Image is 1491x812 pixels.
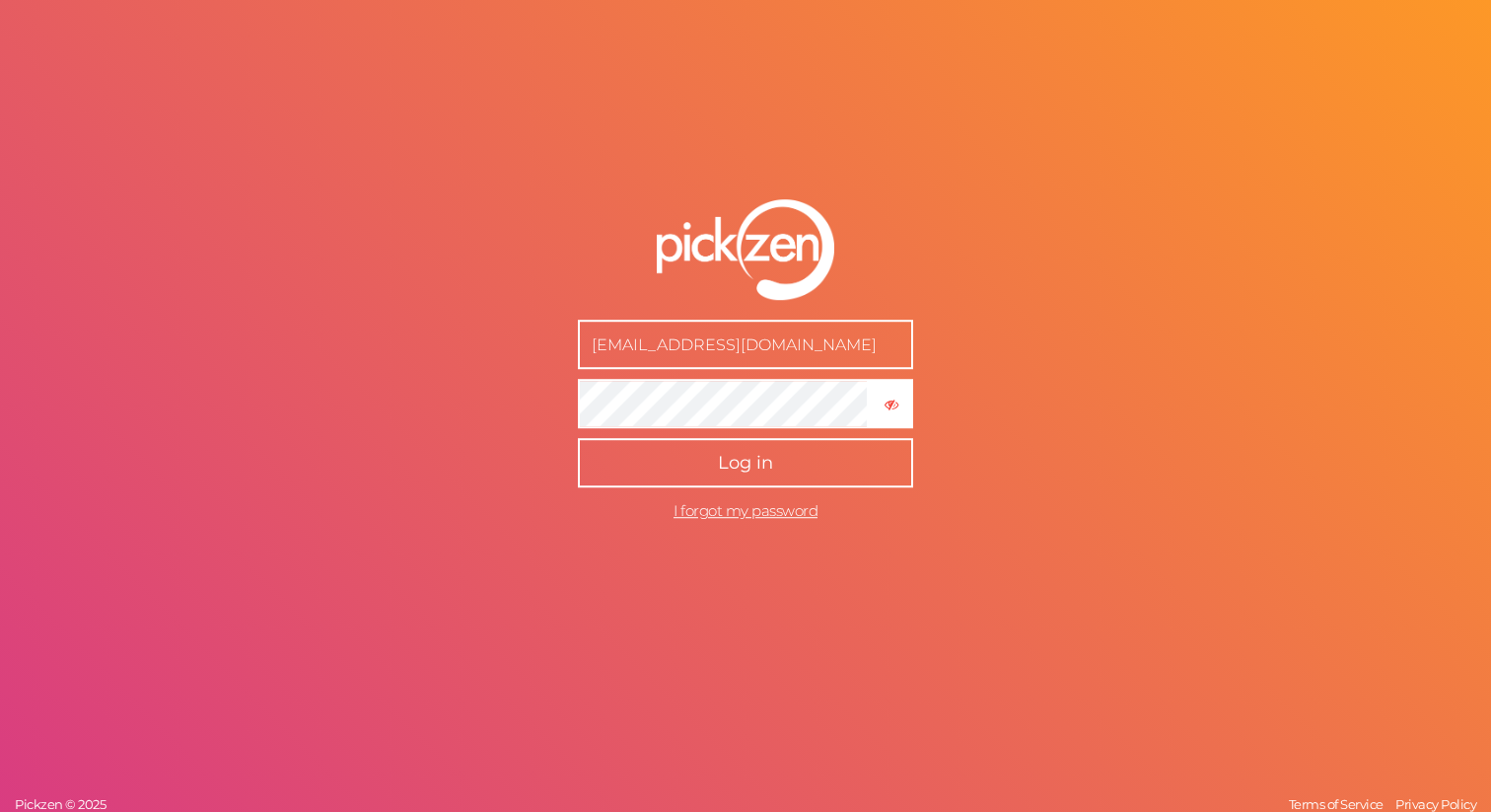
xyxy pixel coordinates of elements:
[10,796,110,812] a: Pickzen © 2025
[1390,796,1481,812] a: Privacy Policy
[1395,796,1476,812] span: Privacy Policy
[674,501,817,520] a: I forgot my password
[578,438,913,487] button: Log in
[1284,796,1388,812] a: Terms of Service
[657,200,834,301] img: pz-logo-white.png
[1289,796,1384,812] span: Terms of Service
[718,452,773,474] span: Log in
[578,320,913,369] input: E-mail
